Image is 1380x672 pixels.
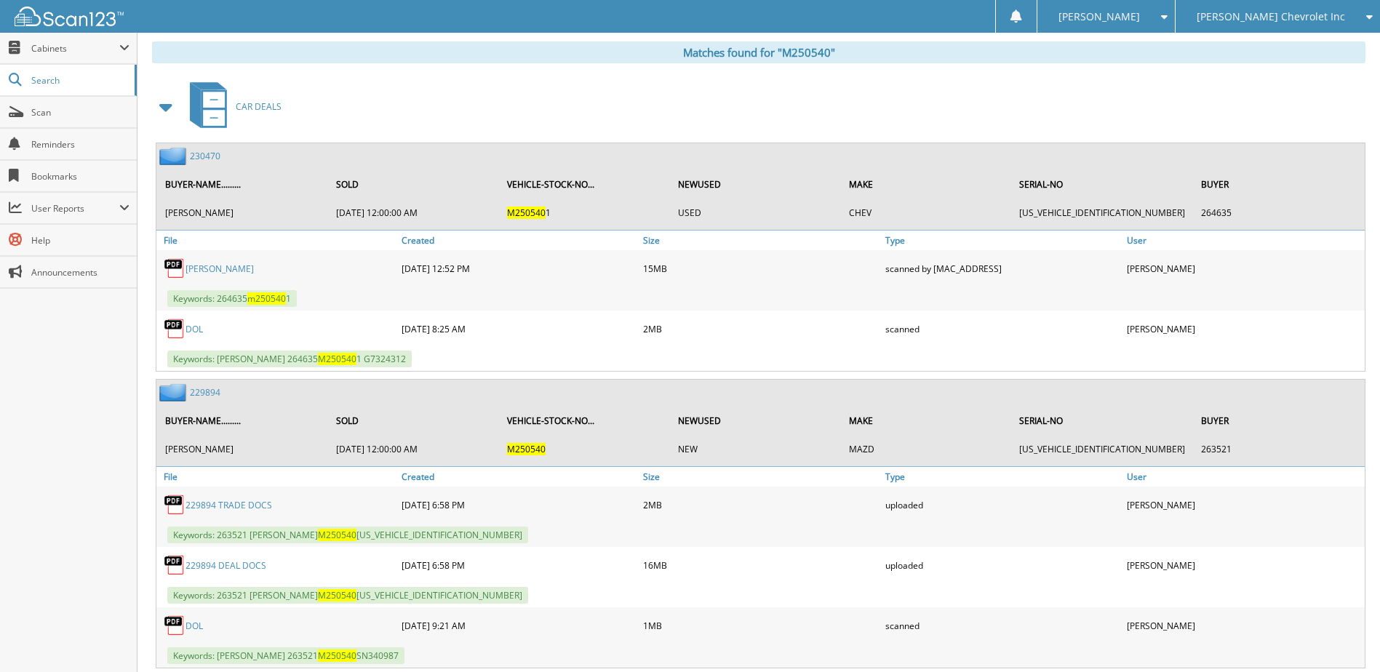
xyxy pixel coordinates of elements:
[639,314,881,343] div: 2MB
[158,201,327,225] td: [PERSON_NAME]
[158,406,327,436] th: BUYER-NAME.........
[398,254,639,283] div: [DATE] 12:52 PM
[1012,406,1192,436] th: SERIAL-NO
[1123,551,1365,580] div: [PERSON_NAME]
[500,406,669,436] th: VEHICLE-STOCK-NO...
[167,351,412,367] span: Keywords: [PERSON_NAME] 264635 1 G7324312
[1194,201,1363,225] td: 264635
[186,559,266,572] a: 229894 DEAL DOCS
[318,529,356,541] span: M250540
[882,611,1123,640] div: scanned
[842,201,1011,225] td: CHEV
[158,169,327,199] th: BUYER-NAME.........
[842,437,1011,461] td: MAZD
[882,254,1123,283] div: scanned by [MAC_ADDRESS]
[156,467,398,487] a: File
[247,292,286,305] span: m250540
[671,406,840,436] th: NEWUSED
[639,254,881,283] div: 15MB
[398,611,639,640] div: [DATE] 9:21 AM
[167,587,528,604] span: Keywords: 263521 [PERSON_NAME] [US_VEHICLE_IDENTIFICATION_NUMBER]
[507,443,546,455] span: M250540
[164,494,186,516] img: PDF.png
[31,138,129,151] span: Reminders
[167,527,528,543] span: Keywords: 263521 [PERSON_NAME] [US_VEHICLE_IDENTIFICATION_NUMBER]
[1194,437,1363,461] td: 263521
[671,201,840,225] td: USED
[882,490,1123,519] div: uploaded
[329,437,498,461] td: [DATE] 12:00:00 AM
[671,169,840,199] th: NEWUSED
[639,231,881,250] a: Size
[186,499,272,511] a: 229894 TRADE DOCS
[1058,12,1140,21] span: [PERSON_NAME]
[31,74,127,87] span: Search
[31,202,119,215] span: User Reports
[1012,169,1192,199] th: SERIAL-NO
[882,551,1123,580] div: uploaded
[31,266,129,279] span: Announcements
[1123,231,1365,250] a: User
[318,353,356,365] span: M250540
[329,169,498,199] th: SOLD
[318,589,356,601] span: M250540
[398,551,639,580] div: [DATE] 6:58 PM
[164,554,186,576] img: PDF.png
[842,169,1011,199] th: MAKE
[31,106,129,119] span: Scan
[164,257,186,279] img: PDF.png
[398,314,639,343] div: [DATE] 8:25 AM
[398,231,639,250] a: Created
[1194,169,1363,199] th: BUYER
[1307,602,1380,672] iframe: Chat Widget
[318,649,356,662] span: M250540
[671,437,840,461] td: NEW
[639,551,881,580] div: 16MB
[181,78,282,135] a: CAR DEALS
[1123,611,1365,640] div: [PERSON_NAME]
[882,231,1123,250] a: Type
[398,467,639,487] a: Created
[329,406,498,436] th: SOLD
[882,467,1123,487] a: Type
[164,615,186,636] img: PDF.png
[156,231,398,250] a: File
[1123,254,1365,283] div: [PERSON_NAME]
[1197,12,1345,21] span: [PERSON_NAME] Chevrolet Inc
[398,490,639,519] div: [DATE] 6:58 PM
[186,263,254,275] a: [PERSON_NAME]
[1194,406,1363,436] th: BUYER
[167,290,297,307] span: Keywords: 264635 1
[167,647,404,664] span: Keywords: [PERSON_NAME] 263521 SN340987
[639,467,881,487] a: Size
[507,207,546,219] span: M250540
[190,150,220,162] a: 230470
[500,169,669,199] th: VEHICLE-STOCK-NO...
[159,383,190,401] img: folder2.png
[1123,490,1365,519] div: [PERSON_NAME]
[190,386,220,399] a: 229894
[1012,437,1192,461] td: [US_VEHICLE_IDENTIFICATION_NUMBER]
[639,490,881,519] div: 2MB
[158,437,327,461] td: [PERSON_NAME]
[1012,201,1192,225] td: [US_VEHICLE_IDENTIFICATION_NUMBER]
[1123,467,1365,487] a: User
[31,42,119,55] span: Cabinets
[31,234,129,247] span: Help
[639,611,881,640] div: 1MB
[842,406,1011,436] th: MAKE
[31,170,129,183] span: Bookmarks
[500,201,669,225] td: 1
[186,323,203,335] a: DOL
[164,318,186,340] img: PDF.png
[152,41,1365,63] div: Matches found for "M250540"
[236,100,282,113] span: CAR DEALS
[15,7,124,26] img: scan123-logo-white.svg
[186,620,203,632] a: DOL
[329,201,498,225] td: [DATE] 12:00:00 AM
[1123,314,1365,343] div: [PERSON_NAME]
[159,147,190,165] img: folder2.png
[882,314,1123,343] div: scanned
